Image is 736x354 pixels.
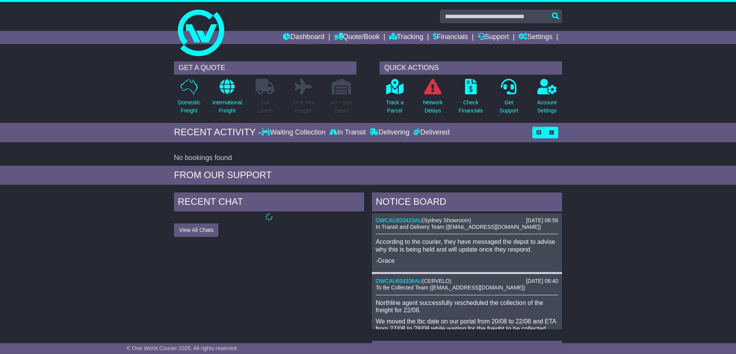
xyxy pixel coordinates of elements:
a: InternationalFreight [212,78,242,119]
div: [DATE] 08:58 [526,217,558,224]
p: Account Settings [537,99,557,115]
a: OWCAU633423AU [376,217,422,223]
a: OWCAU634338AU [376,278,422,284]
a: AccountSettings [537,78,557,119]
p: Air / Sea Depot [331,99,352,115]
div: In Transit [327,128,368,137]
p: Air & Sea Freight [292,99,315,115]
a: Support [478,31,509,44]
div: FROM OUR SUPPORT [174,170,562,181]
div: Waiting Collection [261,128,327,137]
a: NetworkDelays [423,78,443,119]
a: Tracking [389,31,423,44]
p: Check Financials [459,99,483,115]
span: In Transit and Delivery Team ([EMAIL_ADDRESS][DOMAIN_NAME]) [376,224,541,230]
a: Settings [518,31,552,44]
span: To Be Collected Team ([EMAIL_ADDRESS][DOMAIN_NAME]) [376,284,525,291]
span: Sydney Showroom [424,217,470,223]
p: -Grace [376,257,558,264]
div: [DATE] 08:40 [526,278,558,284]
div: ( ) [376,217,558,224]
div: No bookings found [174,154,562,162]
div: ( ) [376,278,558,284]
p: We moved the tbc date on our portal from 20/08 to 22/08 and ETA from 27/08 to 28/08 while waiting... [376,318,558,332]
div: Delivering [368,128,411,137]
a: Quote/Book [334,31,380,44]
p: International Freight [212,99,242,115]
p: Track a Parcel [386,99,404,115]
p: Northline agent successfully rescheduled the collection of the freight for 22/08. [376,299,558,314]
a: CheckFinancials [458,78,484,119]
div: GET A QUOTE [174,61,356,75]
div: Delivered [411,128,450,137]
a: GetSupport [499,78,519,119]
button: View All Chats [174,223,218,237]
span: © One World Courier 2025. All rights reserved. [126,345,238,351]
p: Get Support [499,99,518,115]
div: RECENT ACTIVITY - [174,127,261,138]
p: According to the courier, they have messaged the depot to advise why this is being held and will ... [376,238,558,253]
p: Full Loads [256,99,275,115]
span: CERVELO [424,278,450,284]
p: Network Delays [423,99,443,115]
p: Domestic Freight [178,99,200,115]
div: RECENT CHAT [174,192,364,213]
a: Track aParcel [385,78,404,119]
a: Financials [433,31,468,44]
div: NOTICE BOARD [372,192,562,213]
a: Dashboard [283,31,324,44]
div: QUICK ACTIONS [380,61,562,75]
a: DomesticFreight [177,78,201,119]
